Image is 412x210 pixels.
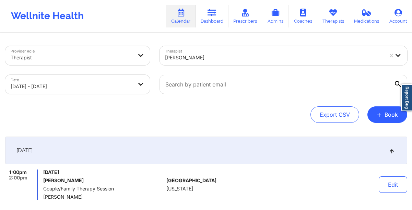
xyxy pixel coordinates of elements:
span: [GEOGRAPHIC_DATA] [166,178,216,183]
button: Edit [379,176,407,193]
span: [DATE] [43,170,164,175]
span: [US_STATE] [166,186,193,191]
span: Couple/Family Therapy Session [43,186,164,191]
a: Dashboard [196,5,228,27]
a: Calendar [166,5,196,27]
div: Therapist [11,50,133,65]
span: 1:00pm [9,170,27,175]
input: Search by patient email [160,75,407,94]
a: Prescribers [228,5,262,27]
span: 2:00pm [9,175,27,180]
a: Account [384,5,412,27]
span: [PERSON_NAME] [43,194,164,200]
button: Export CSV [310,106,359,123]
div: [DATE] - [DATE] [11,79,133,94]
div: [PERSON_NAME] [165,50,383,65]
span: + [377,113,382,116]
a: Therapists [317,5,349,27]
a: Report Bug [401,84,412,111]
a: Coaches [289,5,317,27]
button: +Book [367,106,407,123]
span: [DATE] [16,147,33,154]
a: Medications [349,5,385,27]
h6: [PERSON_NAME] [43,178,164,183]
a: Admins [262,5,289,27]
